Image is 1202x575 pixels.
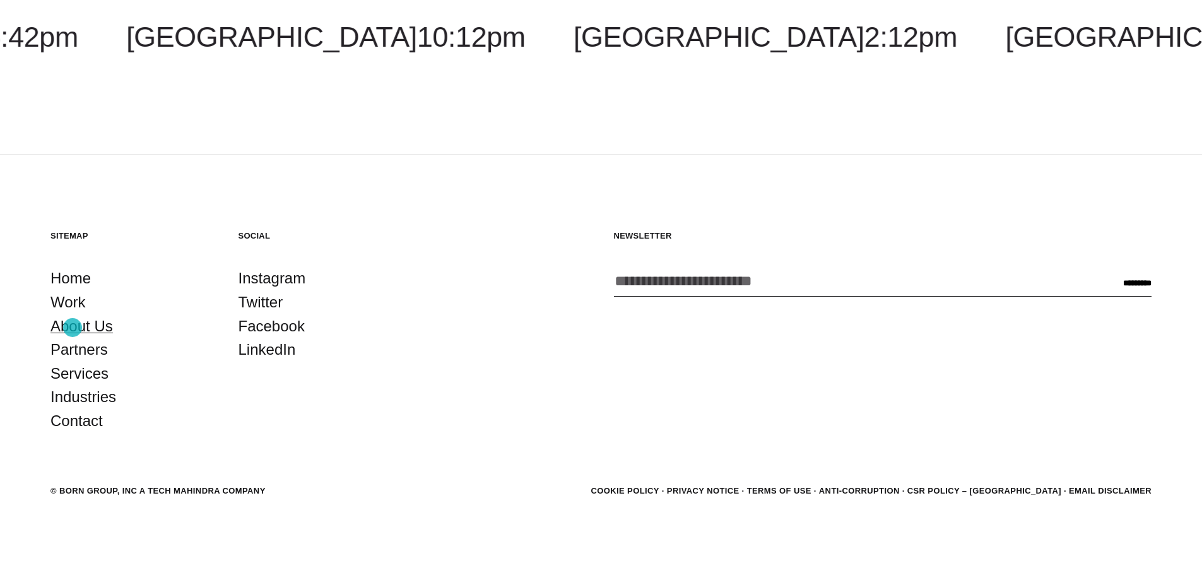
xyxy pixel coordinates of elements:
a: CSR POLICY – [GEOGRAPHIC_DATA] [907,486,1061,495]
a: Privacy Notice [667,486,739,495]
h5: Social [239,230,401,241]
span: 10:12pm [417,21,526,53]
a: Facebook [239,314,305,338]
a: [GEOGRAPHIC_DATA]10:12pm [126,21,526,53]
h5: Sitemap [50,230,213,241]
a: LinkedIn [239,338,296,362]
a: About Us [50,314,113,338]
a: Cookie Policy [591,486,659,495]
a: Email Disclaimer [1069,486,1152,495]
a: Anti-Corruption [819,486,900,495]
a: Partners [50,338,108,362]
span: 2:12pm [864,21,957,53]
a: Services [50,362,109,386]
a: Terms of Use [747,486,811,495]
a: Industries [50,385,116,409]
a: Home [50,266,91,290]
a: Contact [50,409,103,433]
a: Twitter [239,290,283,314]
h5: Newsletter [614,230,1152,241]
a: [GEOGRAPHIC_DATA]2:12pm [574,21,957,53]
a: Instagram [239,266,306,290]
div: © BORN GROUP, INC A Tech Mahindra Company [50,485,266,497]
a: Work [50,290,86,314]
